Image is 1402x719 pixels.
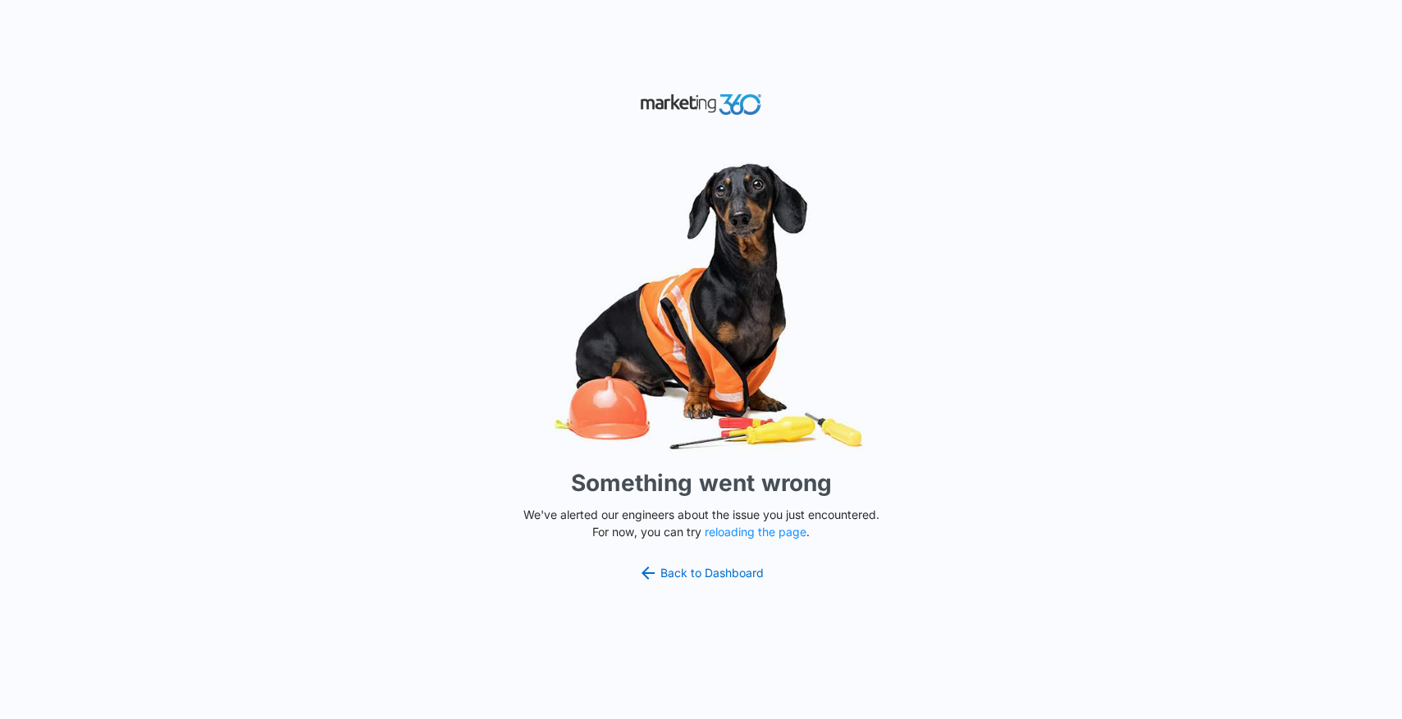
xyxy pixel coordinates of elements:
img: Sad Dog [455,153,948,459]
p: We've alerted our engineers about the issue you just encountered. For now, you can try . [517,506,886,540]
h1: Something went wrong [571,466,832,500]
img: Marketing 360 Logo [640,90,763,119]
a: Back to Dashboard [638,563,765,583]
button: reloading the page [705,526,806,539]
